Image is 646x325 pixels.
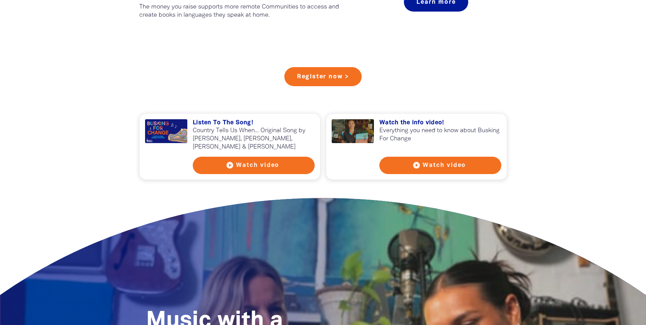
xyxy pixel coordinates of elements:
[193,119,315,127] h3: Listen To The Song!
[412,161,421,169] i: play_circle_filled
[139,3,345,19] p: The money you raise supports more remote Communities to access and create books in languages they...
[226,161,234,169] i: play_circle_filled
[379,157,501,174] button: play_circle_filled Watch video
[379,119,501,127] h3: Watch the info video!
[193,157,315,174] button: play_circle_filled Watch video
[284,67,362,86] a: Register now >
